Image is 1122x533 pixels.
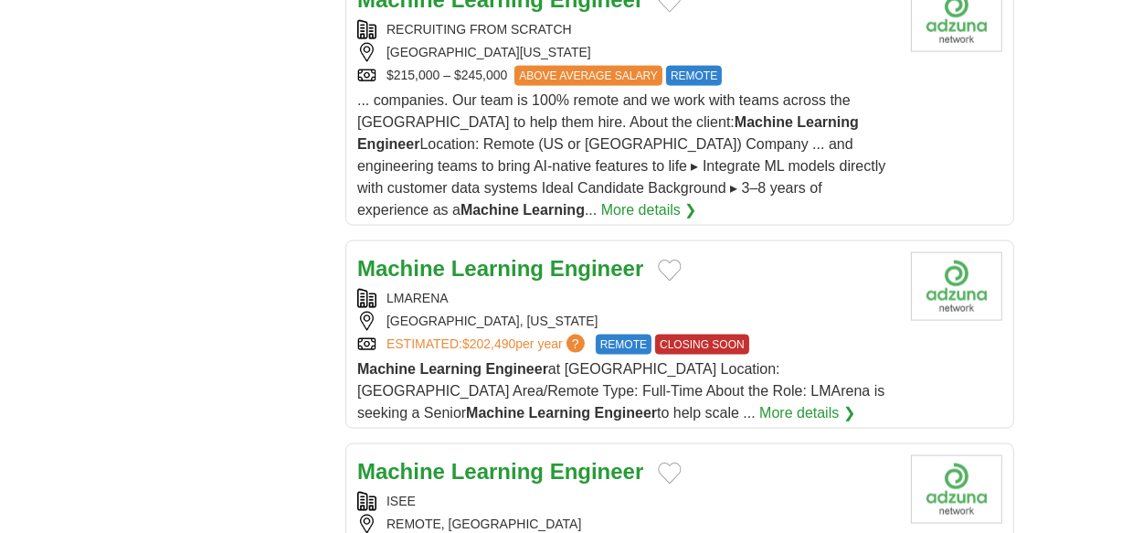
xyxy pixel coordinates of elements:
[466,405,524,421] strong: Machine
[797,114,859,130] strong: Learning
[529,405,591,421] strong: Learning
[595,405,657,421] strong: Engineer
[357,136,419,152] strong: Engineer
[759,402,855,424] a: More details ❯
[357,361,884,421] span: at [GEOGRAPHIC_DATA] Location: [GEOGRAPHIC_DATA] Area/Remote Type: Full-Time About the Role: LMAr...
[451,459,544,484] strong: Learning
[523,202,585,218] strong: Learning
[485,361,547,377] strong: Engineer
[658,260,682,282] button: Add to favorite jobs
[357,312,896,331] div: [GEOGRAPHIC_DATA], [US_STATE]
[550,459,644,484] strong: Engineer
[460,202,519,218] strong: Machine
[666,66,722,86] span: REMOTE
[596,335,651,355] span: REMOTE
[357,66,896,86] div: $215,000 – $245,000
[566,335,585,353] span: ?
[357,492,896,511] div: ISEE
[451,256,544,281] strong: Learning
[419,361,482,377] strong: Learning
[655,335,749,355] span: CLOSING SOON
[462,336,515,351] span: $202,490
[357,92,885,218] span: ... companies. Our team is 100% remote and we work with teams across the [GEOGRAPHIC_DATA] to hel...
[357,361,416,377] strong: Machine
[357,289,896,308] div: LMARENA
[357,256,445,281] strong: Machine
[357,20,896,39] div: RECRUITING FROM SCRATCH
[514,66,662,86] span: ABOVE AVERAGE SALARY
[911,252,1002,321] img: Company logo
[911,455,1002,524] img: Company logo
[550,256,644,281] strong: Engineer
[357,459,643,484] a: Machine Learning Engineer
[386,335,588,355] a: ESTIMATED:$202,490per year?
[357,459,445,484] strong: Machine
[735,114,793,130] strong: Machine
[658,463,682,485] button: Add to favorite jobs
[357,43,896,62] div: [GEOGRAPHIC_DATA][US_STATE]
[357,256,643,281] a: Machine Learning Engineer
[601,199,697,221] a: More details ❯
